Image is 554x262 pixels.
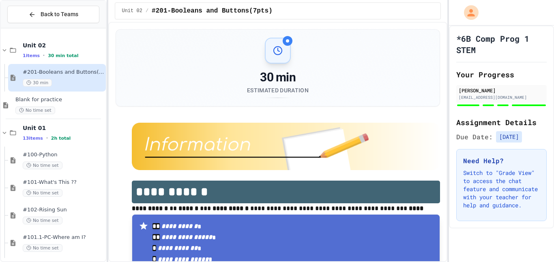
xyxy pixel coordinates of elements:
span: Unit 02 [23,42,104,49]
span: No time set [23,189,62,197]
span: No time set [23,244,62,252]
span: 1 items [23,53,40,58]
span: #201-Booleans and Buttons(7pts) [152,6,273,16]
span: No time set [15,107,55,114]
span: Back to Teams [41,10,78,19]
div: My Account [455,3,481,22]
span: 30 min [23,79,52,87]
span: Due Date: [456,132,493,142]
span: #101-What's This ?? [23,179,104,186]
button: Back to Teams [7,6,99,23]
span: 30 min total [48,53,78,58]
h2: Your Progress [456,69,547,80]
span: No time set [23,162,62,169]
span: • [43,52,45,59]
span: 13 items [23,136,43,141]
div: 30 min [247,70,309,85]
span: [DATE] [496,131,522,143]
div: [PERSON_NAME] [459,87,544,94]
h3: Need Help? [463,156,540,166]
span: No time set [23,217,62,224]
span: #102-Rising Sun [23,207,104,213]
span: #101.1-PC-Where am I? [23,234,104,241]
span: • [46,135,48,141]
div: Estimated Duration [247,86,309,94]
span: #100-Python [23,151,104,158]
span: Blank for practice [15,96,104,103]
span: / [146,8,148,14]
span: Unit 01 [23,124,104,132]
p: Switch to "Grade View" to access the chat feature and communicate with your teacher for help and ... [463,169,540,209]
span: #201-Booleans and Buttons(7pts) [23,69,104,76]
span: 2h total [51,136,71,141]
div: [EMAIL_ADDRESS][DOMAIN_NAME] [459,94,544,100]
h2: Assignment Details [456,117,547,128]
span: Unit 02 [122,8,142,14]
h1: *6B Comp Prog 1 STEM [456,33,547,55]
